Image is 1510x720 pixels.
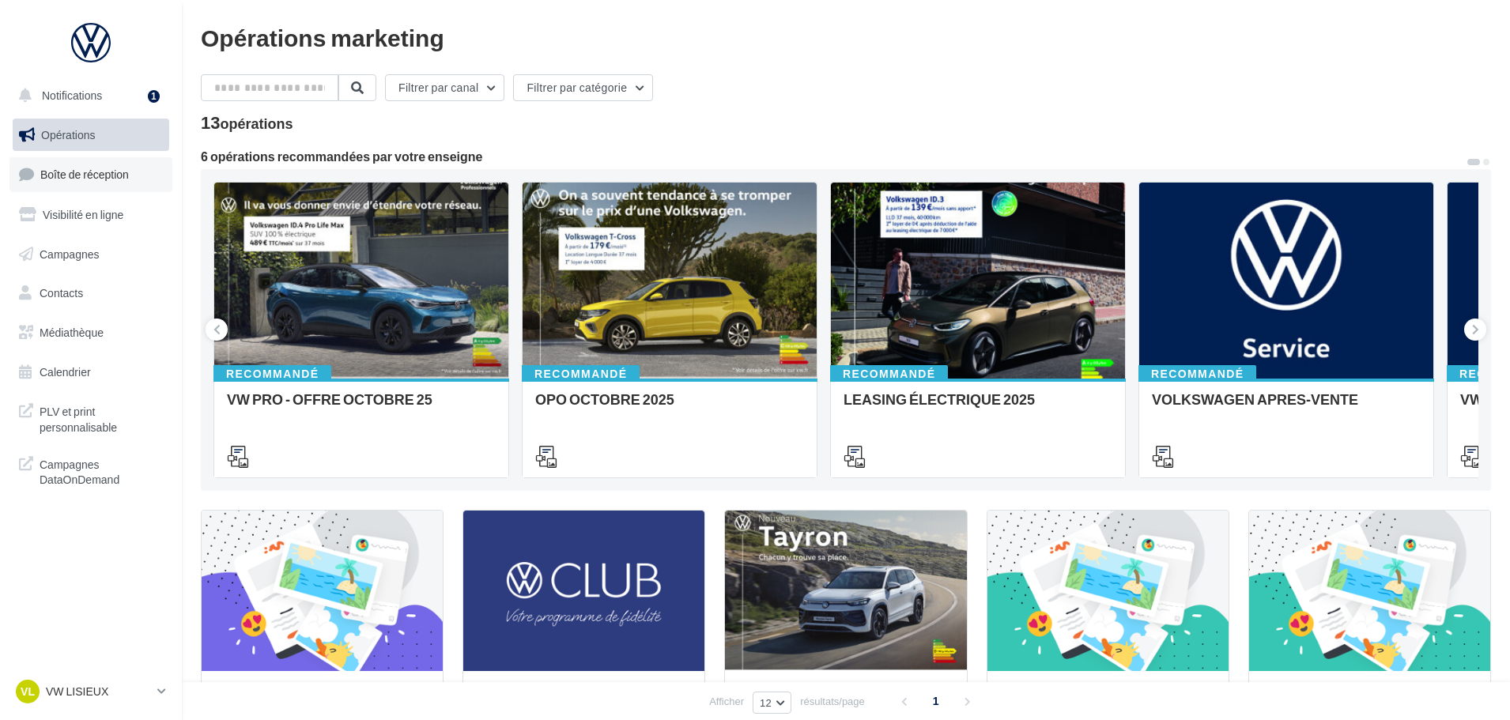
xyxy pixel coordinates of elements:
[535,391,804,423] div: OPO OCTOBRE 2025
[844,391,1112,423] div: LEASING ÉLECTRIQUE 2025
[43,208,123,221] span: Visibilité en ligne
[9,356,172,389] a: Calendrier
[41,128,95,141] span: Opérations
[513,74,653,101] button: Filtrer par catégorie
[9,157,172,191] a: Boîte de réception
[830,365,948,383] div: Recommandé
[42,89,102,102] span: Notifications
[40,168,129,181] span: Boîte de réception
[213,365,331,383] div: Recommandé
[9,394,172,441] a: PLV et print personnalisable
[40,247,100,260] span: Campagnes
[923,688,949,714] span: 1
[46,684,151,699] p: VW LISIEUX
[522,365,640,383] div: Recommandé
[13,677,169,707] a: VL VW LISIEUX
[40,454,163,488] span: Campagnes DataOnDemand
[148,90,160,103] div: 1
[760,696,772,709] span: 12
[1138,365,1256,383] div: Recommandé
[220,116,293,130] div: opérations
[753,692,791,714] button: 12
[40,326,104,339] span: Médiathèque
[40,365,91,379] span: Calendrier
[40,286,83,300] span: Contacts
[800,694,865,709] span: résultats/page
[9,119,172,152] a: Opérations
[201,150,1466,163] div: 6 opérations recommandées par votre enseigne
[385,74,504,101] button: Filtrer par canal
[9,79,166,112] button: Notifications 1
[709,694,744,709] span: Afficher
[9,277,172,310] a: Contacts
[201,114,293,131] div: 13
[9,238,172,271] a: Campagnes
[21,684,35,699] span: VL
[201,25,1491,49] div: Opérations marketing
[9,198,172,232] a: Visibilité en ligne
[9,316,172,349] a: Médiathèque
[40,401,163,435] span: PLV et print personnalisable
[227,391,496,423] div: VW PRO - OFFRE OCTOBRE 25
[1152,391,1421,423] div: VOLKSWAGEN APRES-VENTE
[9,447,172,494] a: Campagnes DataOnDemand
